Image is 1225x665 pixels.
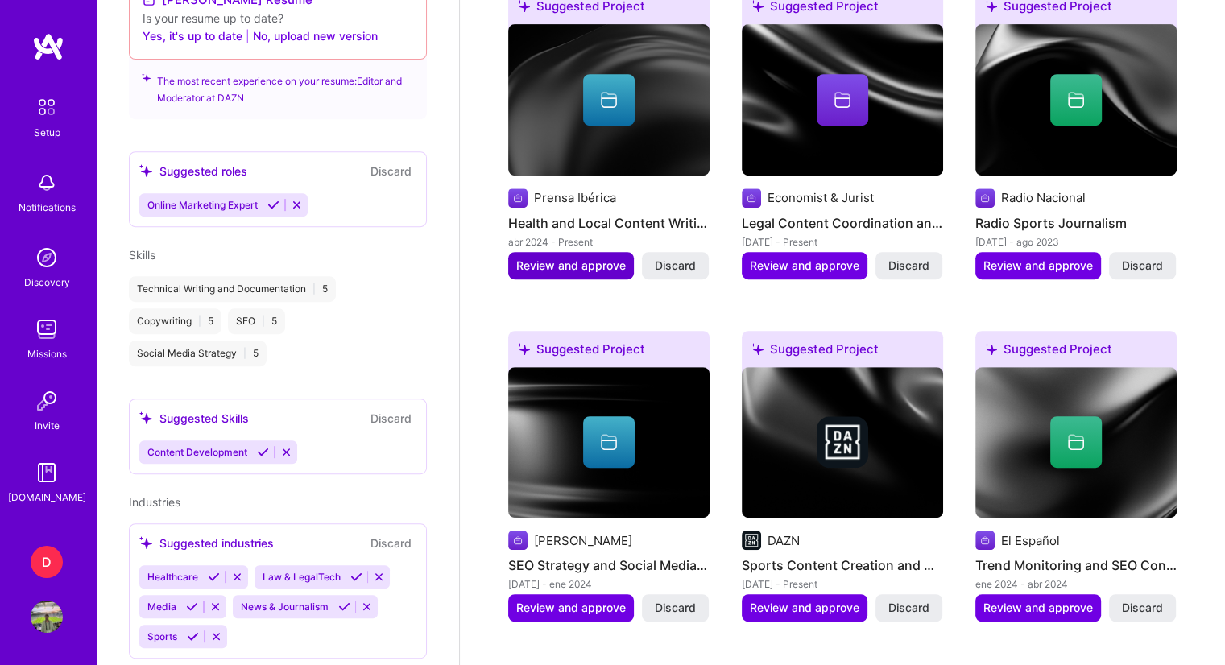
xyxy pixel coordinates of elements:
[129,248,155,262] span: Skills
[768,532,800,549] div: DAZN
[875,252,942,279] button: Discard
[31,456,63,489] img: guide book
[508,331,710,374] div: Suggested Project
[147,571,198,583] span: Healthcare
[291,199,303,211] i: Reject
[742,188,761,208] img: Company logo
[983,600,1093,616] span: Review and approve
[975,555,1177,576] h4: Trend Monitoring and SEO Content Writing
[208,571,220,583] i: Accept
[373,571,385,583] i: Reject
[31,546,63,578] div: D
[655,600,696,616] span: Discard
[750,600,859,616] span: Review and approve
[975,188,995,208] img: Company logo
[742,233,943,250] div: [DATE] - Present
[508,367,710,518] img: cover
[253,27,378,46] button: No, upload new version
[142,72,151,84] i: icon SuggestedTeams
[257,446,269,458] i: Accept
[280,446,292,458] i: Reject
[32,32,64,61] img: logo
[1122,258,1163,274] span: Discard
[975,531,995,550] img: Company logo
[742,367,943,518] img: cover
[139,164,153,178] i: icon SuggestedTeams
[147,446,247,458] span: Content Development
[129,50,427,119] div: The most recent experience on your resume: Editor and Moderator at DAZN
[888,600,929,616] span: Discard
[366,162,416,180] button: Discard
[983,258,1093,274] span: Review and approve
[975,24,1177,176] img: cover
[534,189,616,206] div: Prensa Ibérica
[751,343,764,355] i: icon SuggestedTeams
[516,600,626,616] span: Review and approve
[129,341,267,366] div: Social Media Strategy 5
[508,24,710,176] img: cover
[768,189,874,206] div: Economist & Jurist
[508,576,710,593] div: [DATE] - ene 2024
[975,367,1177,518] img: cover
[508,188,528,208] img: Company logo
[975,576,1177,593] div: ene 2024 - abr 2024
[338,601,350,613] i: Accept
[366,409,416,427] button: Discard
[975,213,1177,233] h4: Radio Sports Journalism
[742,252,867,279] button: Review and approve
[186,601,198,613] i: Accept
[147,630,177,642] span: Sports
[750,258,859,274] span: Review and approve
[27,546,67,578] a: D
[642,594,709,622] button: Discard
[975,594,1101,622] button: Review and approve
[975,233,1177,250] div: [DATE] - ago 2023
[31,167,63,199] img: bell
[31,601,63,633] img: User Avatar
[742,555,943,576] h4: Sports Content Creation and Moderation
[231,571,243,583] i: Reject
[263,571,341,583] span: Law & LegalTech
[742,531,761,550] img: Company logo
[129,308,221,334] div: Copywriting 5
[24,274,70,291] div: Discovery
[147,601,176,613] span: Media
[198,315,201,328] span: |
[187,630,199,642] i: Accept
[27,345,67,362] div: Missions
[139,535,274,551] div: Suggested industries
[27,601,67,633] a: User Avatar
[642,252,709,279] button: Discard
[312,283,316,295] span: |
[19,199,76,216] div: Notifications
[508,252,634,279] button: Review and approve
[267,199,279,211] i: Accept
[31,313,63,345] img: teamwork
[366,534,416,552] button: Discard
[508,213,710,233] h4: Health and Local Content Writing
[30,90,64,124] img: setup
[508,594,634,622] button: Review and approve
[817,416,868,468] img: Company logo
[742,213,943,233] h4: Legal Content Coordination and Writing
[8,489,86,506] div: [DOMAIN_NAME]
[143,27,242,46] button: Yes, it's up to date
[143,10,413,27] div: Is your resume up to date?
[210,630,222,642] i: Reject
[516,258,626,274] span: Review and approve
[508,233,710,250] div: abr 2024 - Present
[262,315,265,328] span: |
[975,331,1177,374] div: Suggested Project
[742,576,943,593] div: [DATE] - Present
[129,276,336,302] div: Technical Writing and Documentation 5
[742,594,867,622] button: Review and approve
[34,124,60,141] div: Setup
[888,258,929,274] span: Discard
[742,331,943,374] div: Suggested Project
[508,531,528,550] img: Company logo
[875,594,942,622] button: Discard
[1109,594,1176,622] button: Discard
[241,601,329,613] span: News & Journalism
[1122,600,1163,616] span: Discard
[139,163,247,180] div: Suggested roles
